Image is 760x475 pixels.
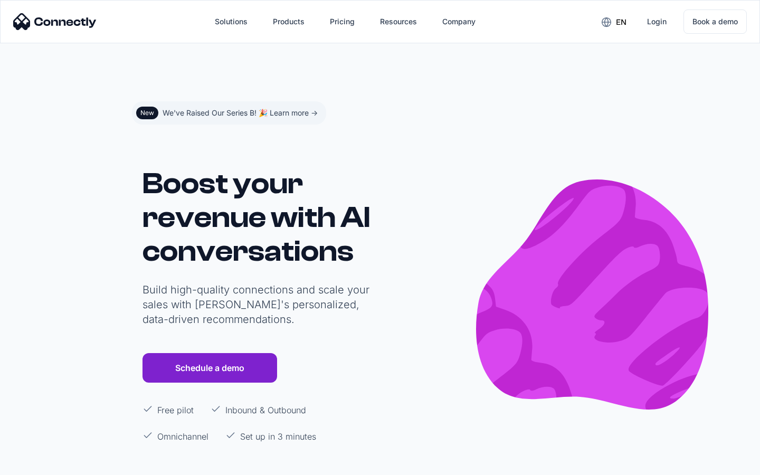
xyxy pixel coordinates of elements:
[321,9,363,34] a: Pricing
[13,13,97,30] img: Connectly Logo
[225,404,306,416] p: Inbound & Outbound
[157,404,194,416] p: Free pilot
[330,14,355,29] div: Pricing
[157,430,208,443] p: Omnichannel
[142,282,375,327] p: Build high-quality connections and scale your sales with [PERSON_NAME]'s personalized, data-drive...
[616,15,626,30] div: en
[132,101,326,125] a: NewWe've Raised Our Series B! 🎉 Learn more ->
[140,109,154,117] div: New
[11,455,63,471] aside: Language selected: English
[142,167,375,268] h1: Boost your revenue with AI conversations
[639,9,675,34] a: Login
[240,430,316,443] p: Set up in 3 minutes
[442,14,476,29] div: Company
[215,14,248,29] div: Solutions
[21,457,63,471] ul: Language list
[142,353,277,383] a: Schedule a demo
[683,9,747,34] a: Book a demo
[163,106,318,120] div: We've Raised Our Series B! 🎉 Learn more ->
[647,14,667,29] div: Login
[380,14,417,29] div: Resources
[273,14,305,29] div: Products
